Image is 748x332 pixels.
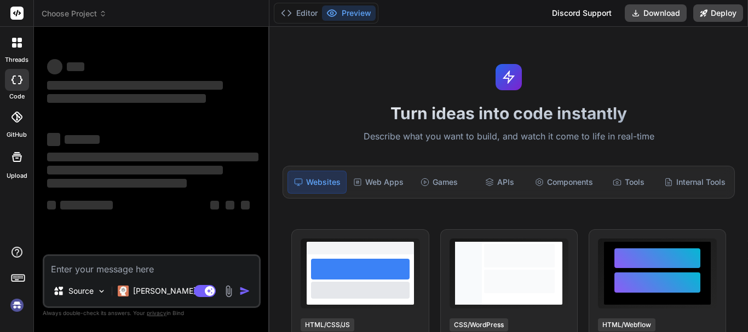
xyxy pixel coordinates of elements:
[450,318,508,331] div: CSS/WordPress
[277,5,322,21] button: Editor
[531,171,597,194] div: Components
[133,286,215,296] p: [PERSON_NAME] 4 S..
[68,286,94,296] p: Source
[239,286,250,296] img: icon
[65,135,100,144] span: ‌
[47,153,258,161] span: ‌
[598,318,655,331] div: HTML/Webflow
[47,179,187,188] span: ‌
[301,318,354,331] div: HTML/CSS/JS
[693,4,743,22] button: Deploy
[470,171,528,194] div: APIs
[8,296,26,314] img: signin
[47,81,223,90] span: ‌
[276,130,741,144] p: Describe what you want to build, and watch it come to life in real-time
[7,171,27,180] label: Upload
[287,171,347,194] div: Websites
[276,103,741,123] h1: Turn ideas into code instantly
[545,4,618,22] div: Discord Support
[322,5,376,21] button: Preview
[349,171,408,194] div: Web Apps
[47,201,56,209] span: ‌
[97,287,106,296] img: Pick Models
[47,133,60,146] span: ‌
[660,171,730,194] div: Internal Tools
[410,171,468,194] div: Games
[241,201,250,209] span: ‌
[42,8,107,19] span: Choose Project
[7,130,27,139] label: GitHub
[625,4,687,22] button: Download
[226,201,234,209] span: ‌
[47,94,206,103] span: ‌
[67,62,84,71] span: ‌
[600,171,658,194] div: Tools
[47,59,62,74] span: ‌
[210,201,219,209] span: ‌
[147,310,166,316] span: privacy
[60,201,113,209] span: ‌
[47,166,223,174] span: ‌
[222,285,235,298] img: attachment
[118,286,129,296] img: Claude 4 Sonnet
[43,308,261,318] p: Always double-check its answers. Your in Bind
[5,55,28,65] label: threads
[9,92,25,101] label: code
